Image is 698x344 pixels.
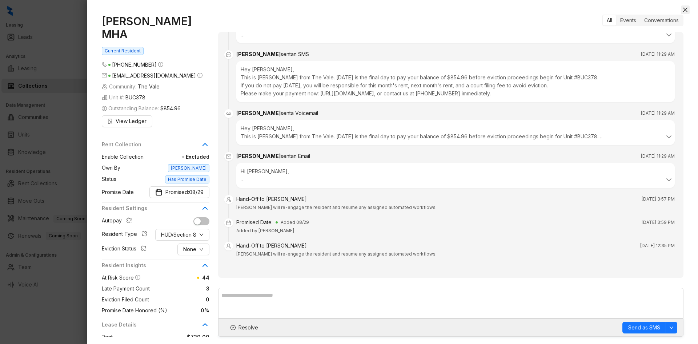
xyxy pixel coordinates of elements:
div: [PERSON_NAME] [236,109,318,117]
span: down [199,247,204,252]
button: View Ledger [102,115,152,127]
span: [PERSON_NAME] will re-engage the resident and resume any assigned automated workflows. [236,251,437,257]
span: The Vale [138,83,160,91]
img: Promise Date [155,189,163,196]
span: Lease Details [102,321,201,329]
button: Send as SMS [622,322,666,333]
span: Outstanding Balance: [102,104,181,112]
span: Rent [102,333,113,341]
span: message [224,50,233,59]
span: sent an Email [281,153,310,159]
div: [PERSON_NAME] [236,152,310,160]
span: [PHONE_NUMBER] [112,62,157,68]
button: Close [681,5,690,14]
span: Resident Insights [102,261,201,269]
div: Resident Type [102,230,150,240]
span: [PERSON_NAME] [168,164,209,172]
div: Events [616,15,640,25]
div: Hand-Off to [PERSON_NAME] [236,195,307,203]
span: down [669,325,674,330]
span: 3 [150,285,209,293]
span: [EMAIL_ADDRESS][DOMAIN_NAME] [112,72,196,79]
span: Late Payment Count [102,285,150,293]
span: dollar [102,106,107,111]
span: info-circle [197,73,202,78]
button: HUD/Section 8down [155,229,209,241]
span: Community: [102,83,160,91]
div: Rent Collection [102,141,209,153]
img: building-icon [102,84,108,90]
img: building-icon [102,95,108,100]
span: Has Promise Date [165,175,209,183]
span: [DATE] 11:29 AM [641,51,675,58]
span: Resolve [238,324,258,332]
div: Autopay [102,217,135,226]
div: Conversations [640,15,683,25]
span: $729.00 [113,333,209,341]
span: None [183,245,196,253]
span: Promise Date Honored (%) [102,307,167,315]
span: phone [102,62,107,67]
span: Excluded [144,153,209,161]
span: [DATE] 3:59 PM [642,219,675,226]
span: close [682,7,688,13]
span: Added 08/29 [281,219,309,226]
span: user-switch [224,195,233,204]
span: [DATE] 12:35 PM [640,242,675,249]
span: 0 [149,296,209,304]
span: Promise Date [102,188,134,196]
span: Own By [102,164,120,172]
span: Enable Collection [102,153,144,161]
span: Promised: [165,188,204,196]
span: mail [224,152,233,161]
div: Eviction Status [102,245,149,254]
span: At Risk Score [102,274,134,281]
span: calendar [224,218,233,227]
span: down [199,233,204,237]
span: Unit #: [102,94,145,102]
span: HUD/Section 8 [161,231,196,239]
span: [PERSON_NAME] will re-engage the resident and resume any assigned automated workflows. [236,205,437,210]
span: check-circle [230,325,236,330]
button: Nonedown [177,244,209,255]
div: Resident Insights [102,261,209,274]
h1: [PERSON_NAME] MHA [102,15,209,41]
img: Voicemail Icon [224,109,233,118]
span: info-circle [135,275,140,280]
div: Hi [PERSON_NAME], This is a final reminder that [DATE] is the last day to pay your outstanding ba... [241,167,670,183]
span: sent a Voicemail [281,110,318,116]
button: Promise DatePromised: 08/29 [149,186,209,198]
span: $854.96 [160,104,181,112]
div: Resident Settings [102,204,209,217]
span: Send as SMS [628,324,660,332]
span: 44 [202,274,209,281]
span: Added by [PERSON_NAME] [236,228,294,233]
span: BUC378 [125,94,145,102]
span: Eviction Filed Count [102,296,149,304]
span: sent an SMS [281,51,309,57]
div: Lease Details [102,321,209,333]
span: 0% [167,307,209,315]
div: segmented control [602,15,683,26]
span: View Ledger [116,117,147,125]
span: Current Resident [102,47,144,55]
span: file-search [108,119,113,124]
span: info-circle [158,62,163,67]
span: [DATE] 3:57 PM [642,195,675,203]
span: Resident Settings [102,204,201,212]
span: [DATE] 11:29 AM [641,153,675,160]
div: Hand-Off to [PERSON_NAME] [236,242,307,250]
span: Status [102,175,116,183]
button: Resolve [224,322,264,333]
div: Hey [PERSON_NAME], This is [PERSON_NAME] from The Vale. [DATE] is the final day to pay your balan... [241,124,670,141]
span: mail [102,73,107,78]
div: Promised Date: [236,218,273,226]
span: 08/29 [189,188,204,196]
div: All [603,15,616,25]
span: Rent Collection [102,141,201,149]
span: [DATE] 11:29 AM [641,110,675,117]
div: [PERSON_NAME] [236,50,309,58]
div: Hey [PERSON_NAME], This is [PERSON_NAME] from The Vale. [DATE] is the final day to pay your balan... [236,61,675,102]
span: user-switch [224,242,233,250]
